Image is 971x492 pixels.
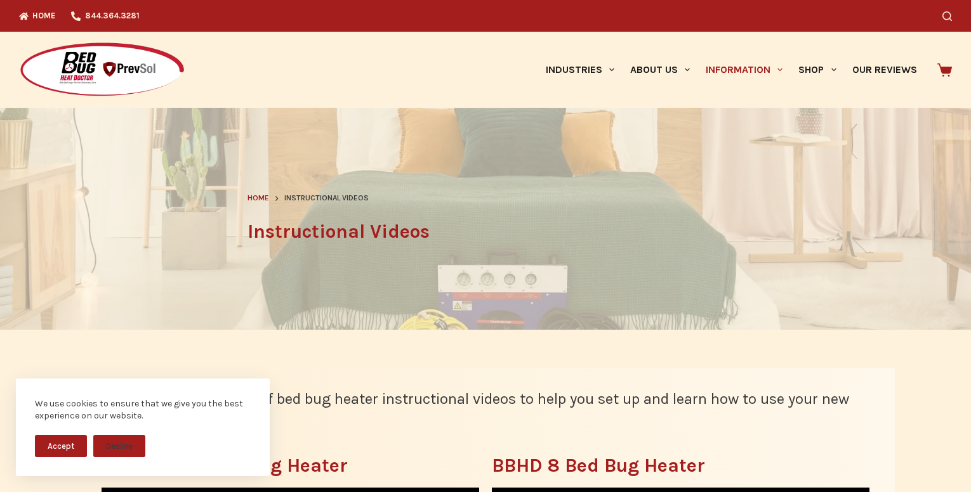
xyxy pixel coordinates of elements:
[284,192,369,205] span: Instructional Videos
[93,435,145,457] button: Decline
[698,32,791,108] a: Information
[844,32,925,108] a: Our Reviews
[942,11,952,21] button: Search
[622,32,697,108] a: About Us
[492,456,869,475] h3: BBHD 8 Bed Bug Heater
[538,32,925,108] nav: Primary
[35,398,251,422] div: We use cookies to ensure that we give you the best experience on our website.
[95,387,876,437] p: Please utilize our library of bed bug heater instructional videos to help you set up and learn ho...
[248,193,269,202] span: Home
[248,192,269,205] a: Home
[35,435,87,457] button: Accept
[791,32,844,108] a: Shop
[10,5,48,43] button: Open LiveChat chat widget
[19,42,185,98] img: Prevsol/Bed Bug Heat Doctor
[248,217,723,246] h1: Instructional Videos
[538,32,622,108] a: Industries
[102,456,479,475] h3: BBHD Pro 7 Bed Bug Heater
